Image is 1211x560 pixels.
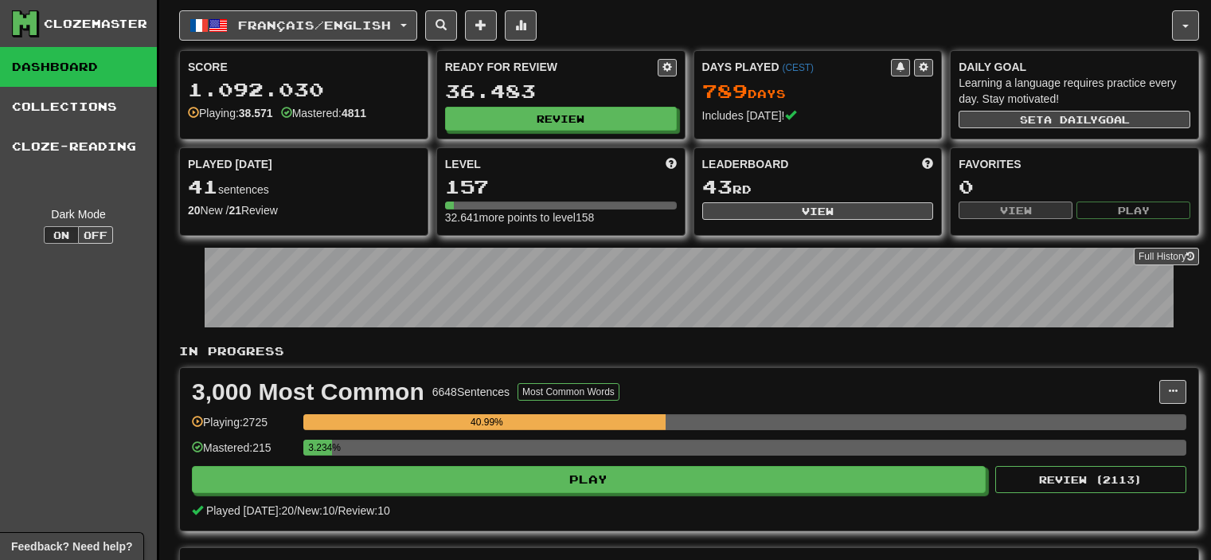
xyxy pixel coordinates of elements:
[922,156,933,172] span: This week in points, UTC
[959,177,1190,197] div: 0
[294,504,297,517] span: /
[445,81,677,101] div: 36.483
[308,440,332,456] div: 3.234%
[425,10,457,41] button: Search sentences
[342,107,366,119] strong: 4811
[192,414,295,441] div: Playing: 2725
[505,10,537,41] button: More stats
[1076,202,1190,219] button: Play
[666,156,677,172] span: Score more points to level up
[1044,114,1098,125] span: a daily
[188,59,420,75] div: Score
[959,59,1190,75] div: Daily Goal
[188,175,218,198] span: 41
[188,177,420,198] div: sentences
[192,440,295,466] div: Mastered: 215
[518,383,619,401] button: Most Common Words
[44,226,79,244] button: On
[702,108,934,123] div: Includes [DATE]!
[44,16,147,32] div: Clozemaster
[702,156,789,172] span: Leaderboard
[11,538,132,554] span: Open feedback widget
[432,384,510,400] div: 6648 Sentences
[1134,248,1199,265] a: Full History
[782,62,814,73] a: (CEST)
[78,226,113,244] button: Off
[702,80,748,102] span: 789
[445,156,481,172] span: Level
[959,75,1190,107] div: Learning a language requires practice every day. Stay motivated!
[959,156,1190,172] div: Favorites
[192,380,424,404] div: 3,000 Most Common
[702,175,732,198] span: 43
[445,59,658,75] div: Ready for Review
[179,343,1199,359] p: In Progress
[188,105,273,121] div: Playing:
[465,10,497,41] button: Add sentence to collection
[308,414,665,430] div: 40.99%
[702,202,934,220] button: View
[192,466,986,493] button: Play
[445,107,677,131] button: Review
[995,466,1186,493] button: Review (2113)
[206,504,294,517] span: Played [DATE]: 20
[338,504,389,517] span: Review: 10
[959,111,1190,128] button: Seta dailygoal
[702,177,934,198] div: rd
[445,177,677,197] div: 157
[297,504,334,517] span: New: 10
[239,107,273,119] strong: 38.571
[238,18,391,32] span: Français / English
[229,204,241,217] strong: 21
[445,210,677,225] div: 32.641 more points to level 158
[281,105,366,121] div: Mastered:
[702,81,934,102] div: Day s
[959,202,1072,219] button: View
[188,202,420,218] div: New / Review
[188,156,272,172] span: Played [DATE]
[179,10,417,41] button: Français/English
[335,504,338,517] span: /
[702,59,892,75] div: Days Played
[188,204,201,217] strong: 20
[188,80,420,100] div: 1.092.030
[12,206,145,222] div: Dark Mode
